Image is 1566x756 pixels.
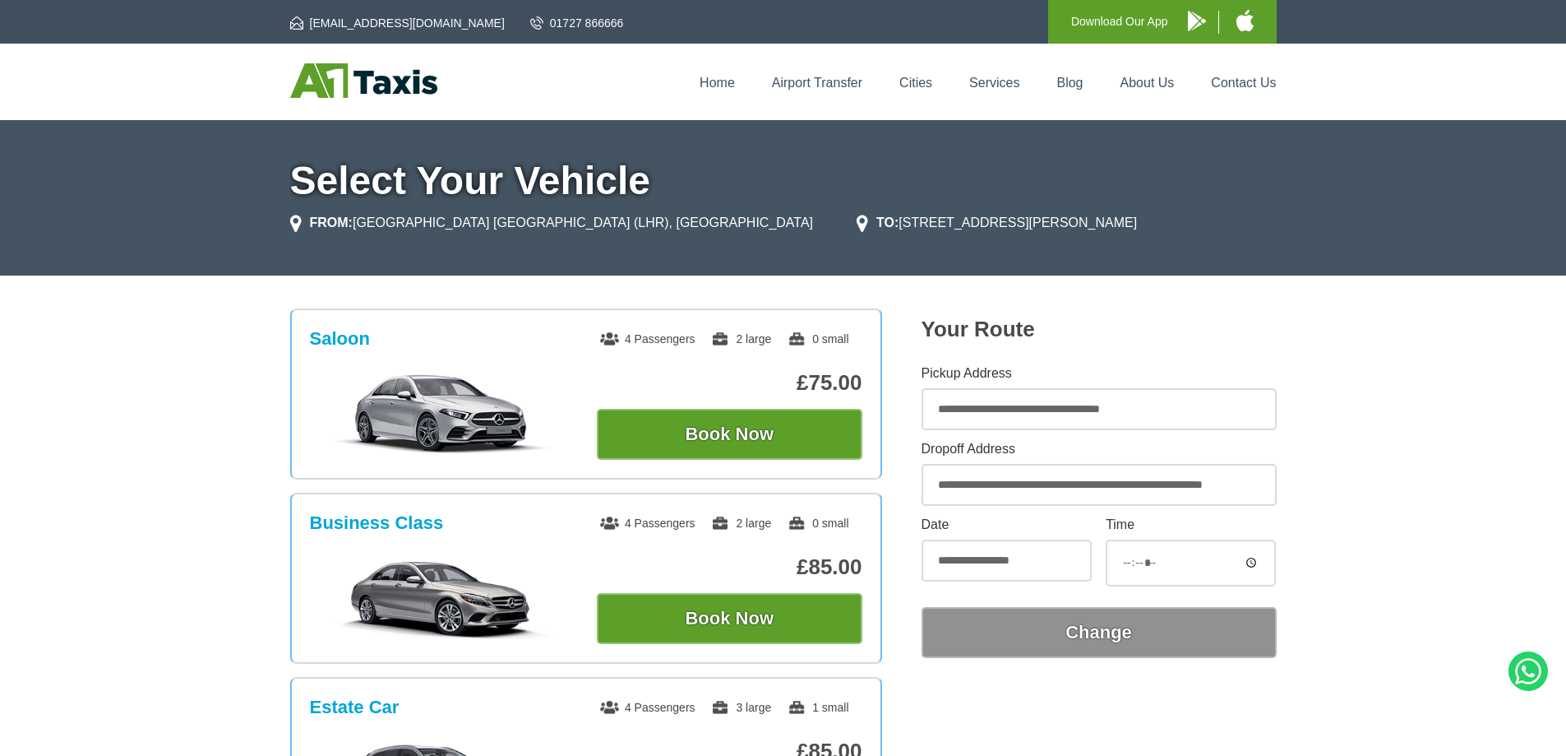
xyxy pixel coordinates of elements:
[318,373,566,455] img: Saloon
[530,15,624,31] a: 01727 866666
[600,332,695,346] span: 4 Passengers
[857,213,1137,233] li: [STREET_ADDRESS][PERSON_NAME]
[310,328,370,350] h3: Saloon
[969,76,1019,90] a: Services
[1188,11,1206,31] img: A1 Taxis Android App
[876,216,898,230] strong: TO:
[290,161,1277,201] h1: Select Your Vehicle
[700,76,735,90] a: Home
[772,76,862,90] a: Airport Transfer
[597,593,862,644] button: Book Now
[597,370,862,396] p: £75.00
[788,701,848,714] span: 1 small
[310,216,353,230] strong: FROM:
[1236,10,1254,31] img: A1 Taxis iPhone App
[600,701,695,714] span: 4 Passengers
[922,317,1277,342] h2: Your Route
[597,554,862,580] p: £85.00
[711,332,771,346] span: 2 large
[290,63,437,98] img: A1 Taxis St Albans LTD
[1056,76,1083,90] a: Blog
[788,517,848,530] span: 0 small
[310,513,444,534] h3: Business Class
[310,697,400,718] h3: Estate Car
[922,607,1277,658] button: Change
[290,15,505,31] a: [EMAIL_ADDRESS][DOMAIN_NAME]
[788,332,848,346] span: 0 small
[922,443,1277,456] label: Dropoff Address
[290,213,814,233] li: [GEOGRAPHIC_DATA] [GEOGRAPHIC_DATA] (LHR), [GEOGRAPHIC_DATA]
[597,409,862,460] button: Book Now
[922,367,1277,380] label: Pickup Address
[600,517,695,530] span: 4 Passengers
[1120,76,1175,90] a: About Us
[922,518,1092,531] label: Date
[899,76,932,90] a: Cities
[1106,518,1276,531] label: Time
[1211,76,1276,90] a: Contact Us
[711,517,771,530] span: 2 large
[711,701,771,714] span: 3 large
[1071,12,1168,32] p: Download Our App
[318,557,566,639] img: Business Class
